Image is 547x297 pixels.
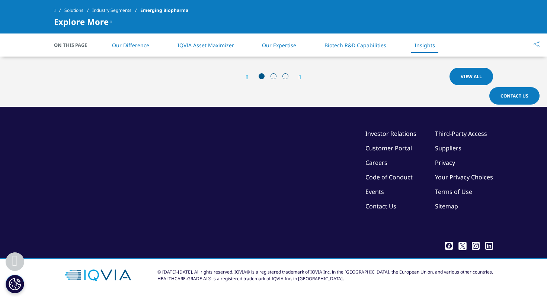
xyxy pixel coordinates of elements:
[64,4,92,17] a: Solutions
[262,42,296,49] a: Our Expertise
[450,68,493,85] a: View All
[435,202,458,210] a: Sitemap
[435,173,493,181] a: Your Privacy Choices
[461,73,482,80] span: View All
[365,130,416,138] a: Investor Relations
[6,275,24,293] button: Cookies Settings
[291,74,301,81] div: Next slide
[415,42,435,49] a: Insights
[157,269,493,282] div: © [DATE]-[DATE]. All rights reserved. IQVIA® is a registered trademark of IQVIA Inc. in the [GEOG...
[365,202,396,210] a: Contact Us
[140,4,188,17] span: Emerging Biopharma
[177,42,234,49] a: IQVIA Asset Maximizer
[54,17,109,26] span: Explore More
[435,144,461,152] a: Suppliers
[500,93,528,99] span: Contact Us
[324,42,386,49] a: Biotech R&D Capabilities
[112,42,149,49] a: Our Difference
[246,74,256,81] div: Previous slide
[435,188,472,196] a: Terms of Use
[365,173,413,181] a: Code of Conduct
[435,130,487,138] a: Third-Party Access
[92,4,140,17] a: Industry Segments
[54,41,95,49] span: On This Page
[489,87,540,105] a: Contact Us
[365,159,387,167] a: Careers
[435,159,455,167] a: Privacy
[365,188,384,196] a: Events
[365,144,412,152] a: Customer Portal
